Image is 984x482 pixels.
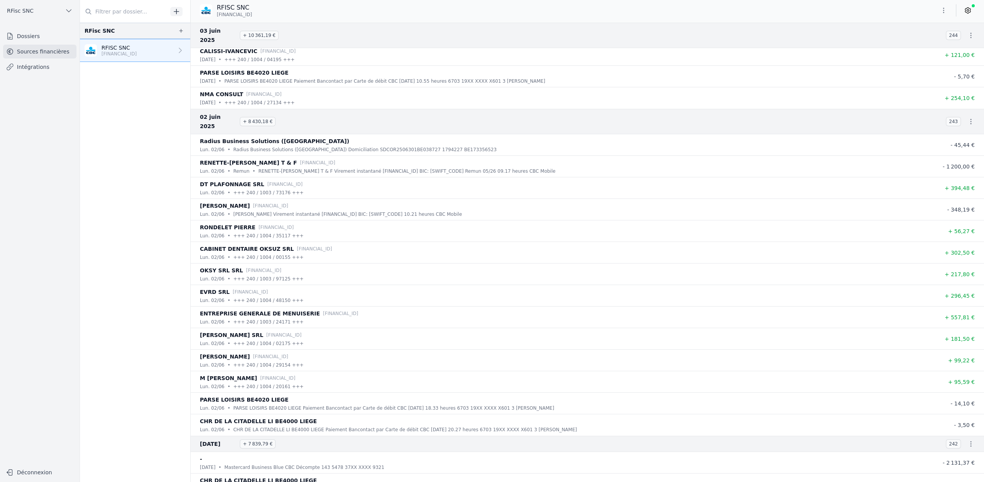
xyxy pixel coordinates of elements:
p: [DATE] [200,464,216,471]
div: RFisc SNC [85,26,115,35]
div: • [228,361,230,369]
div: • [228,146,230,153]
span: + 8 430,18 € [240,117,276,126]
div: • [228,426,230,434]
p: PARSE LOISIRS BE4020 LIEGE Paiement Bancontact par Carte de débit CBC [DATE] 18.33 heures 6703 19... [233,404,554,412]
p: lun. 02/06 [200,318,224,326]
input: Filtrer par dossier... [80,5,168,18]
p: [PERSON_NAME] SRL [200,330,263,340]
a: RFISC SNC [FINANCIAL_ID] [80,39,190,62]
img: CBC_CREGBEBB.png [200,4,212,17]
p: +++ 240 / 1004 / 29154 +++ [233,361,304,369]
span: + 7 839,79 € [240,439,276,449]
span: 242 [946,439,961,449]
span: 243 [946,117,961,126]
button: Déconnexion [3,466,76,479]
p: CHR DE LA CITADELLE LI BE4000 LIEGE [200,417,317,426]
p: lun. 02/06 [200,275,224,283]
div: • [228,167,230,175]
span: RFisc SNC [7,7,33,15]
div: • [228,210,230,218]
p: PARSE LOISIRS BE4020 LIEGE [200,395,289,404]
div: • [228,340,230,347]
span: + 181,50 € [944,336,975,342]
p: RENETTE-[PERSON_NAME] T & F Virement instantané [FINANCIAL_ID] BIC: [SWIFT_CODE] Remun 05/26 09.1... [258,167,555,175]
p: +++ 240 / 1004 / 04195 +++ [224,56,295,63]
div: • [219,56,221,63]
p: M [PERSON_NAME] [200,374,257,383]
p: RFISC SNC [101,44,137,52]
p: +++ 240 / 1003 / 24171 +++ [233,318,304,326]
p: Radius Business Solutions ([GEOGRAPHIC_DATA]) Domiciliation SDCOR2506301BE038727 1794227 BE173356523 [233,146,497,153]
p: [FINANCIAL_ID] [259,223,294,231]
p: lun. 02/06 [200,232,224,240]
span: + 394,48 € [944,185,975,191]
p: [FINANCIAL_ID] [268,180,303,188]
div: • [228,318,230,326]
p: +++ 240 / 1004 / 02175 +++ [233,340,304,347]
span: - 14,10 € [951,400,975,407]
span: [FINANCIAL_ID] [217,12,252,18]
div: • [228,297,230,304]
span: - 5,70 € [954,73,975,80]
p: [FINANCIAL_ID] [300,159,336,167]
p: [FINANCIAL_ID] [253,202,288,210]
div: • [228,383,230,390]
div: • [219,464,221,471]
span: + 217,80 € [944,271,975,277]
span: [DATE] [200,439,237,449]
span: 02 juin 2025 [200,112,237,131]
p: [FINANCIAL_ID] [261,47,296,55]
p: Radius Business Solutions ([GEOGRAPHIC_DATA]) [200,137,349,146]
p: lun. 02/06 [200,189,224,197]
p: [FINANCIAL_ID] [101,51,137,57]
span: - 45,44 € [951,142,975,148]
span: + 254,10 € [944,95,975,101]
p: [FINANCIAL_ID] [297,245,332,253]
p: +++ 240 / 1004 / 27134 +++ [224,99,295,107]
span: + 296,45 € [944,293,975,299]
div: • [253,167,255,175]
p: OKSY SRL SRL [200,266,243,275]
span: + 121,00 € [944,52,975,58]
p: lun. 02/06 [200,167,224,175]
p: [FINANCIAL_ID] [246,90,282,98]
div: • [228,232,230,240]
span: 244 [946,31,961,40]
p: CALISSI-IVANCEVIC [200,47,258,56]
p: +++ 240 / 1004 / 20161 +++ [233,383,304,390]
p: - [200,454,202,464]
p: [PERSON_NAME] [200,201,250,210]
div: • [219,99,221,107]
p: +++ 240 / 1003 / 73176 +++ [233,189,304,197]
span: - 1 200,00 € [942,163,975,170]
a: Intégrations [3,60,76,74]
span: + 10 361,19 € [240,31,279,40]
p: [FINANCIAL_ID] [253,353,288,360]
p: RENETTE-[PERSON_NAME] T & F [200,158,297,167]
p: NMA CONSULT [200,90,243,99]
p: lun. 02/06 [200,361,224,369]
p: lun. 02/06 [200,426,224,434]
span: 03 juin 2025 [200,26,237,45]
span: - 348,19 € [947,207,975,213]
p: lun. 02/06 [200,340,224,347]
p: lun. 02/06 [200,254,224,261]
p: [PERSON_NAME] [200,352,250,361]
span: + 557,81 € [944,314,975,320]
p: lun. 02/06 [200,404,224,412]
p: lun. 02/06 [200,210,224,218]
p: lun. 02/06 [200,383,224,390]
span: + 99,22 € [948,357,975,364]
p: +++ 240 / 1004 / 48150 +++ [233,297,304,304]
span: - 2 131,37 € [942,460,975,466]
p: Mastercard Business Blue CBC Décompte 143 5478 37XX XXXX 9321 [224,464,384,471]
p: PARSE LOISIRS BE4020 LIEGE [200,68,289,77]
p: ENTREPRISE GENERALE DE MENUISERIE [200,309,320,318]
div: • [228,254,230,261]
div: • [228,404,230,412]
p: [FINANCIAL_ID] [246,267,281,274]
button: RFisc SNC [3,5,76,17]
p: +++ 240 / 1003 / 97125 +++ [233,275,304,283]
span: - 3,50 € [954,422,975,428]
